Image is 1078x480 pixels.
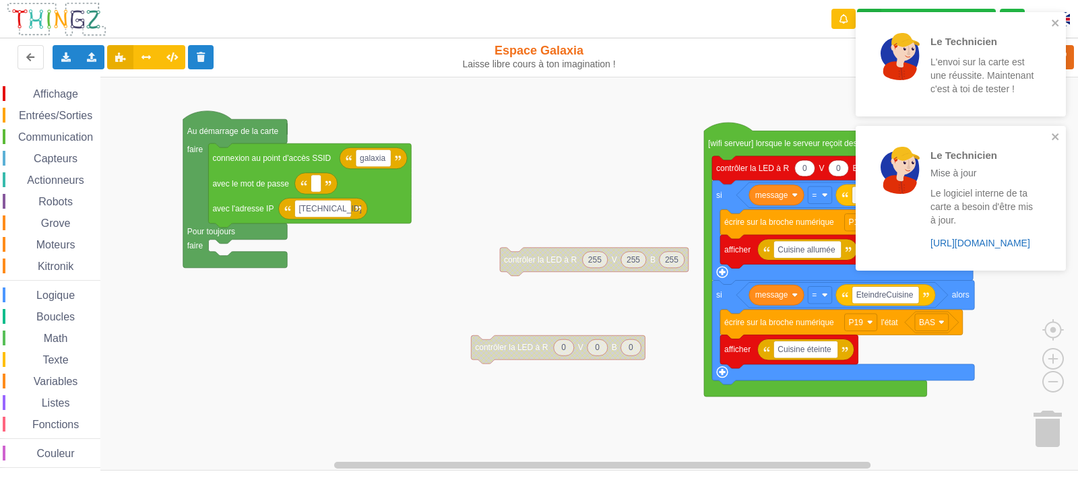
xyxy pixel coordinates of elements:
[930,186,1036,227] p: Le logiciel interne de ta carte a besoin d'être mis à jour.
[212,204,274,213] text: avec l'adresse IP
[588,255,602,265] text: 255
[755,191,788,200] text: message
[857,9,996,30] div: Ta base fonctionne bien !
[187,145,203,154] text: faire
[561,343,566,352] text: 0
[40,354,70,366] span: Texte
[42,333,70,344] span: Math
[708,139,857,148] text: [wifi serveur] lorsque le serveur reçoit des
[504,255,577,265] text: contrôler la LED à R
[881,318,899,327] text: l'état
[595,343,600,352] text: 0
[836,164,841,173] text: 0
[812,290,817,300] text: =
[36,261,75,272] span: Kitronik
[919,318,935,327] text: BAS
[930,148,1036,162] p: Le Technicien
[930,55,1036,96] p: L'envoi sur la carte est une réussite. Maintenant c'est à toi de tester !
[212,153,331,163] text: connexion au point d'accès SSID
[25,174,86,186] span: Actionneurs
[930,34,1036,48] p: Le Technicien
[716,164,789,173] text: contrôler la LED à R
[819,164,825,173] text: V
[724,345,751,354] text: afficher
[40,397,72,409] span: Listes
[952,290,970,300] text: alors
[812,191,817,200] text: =
[755,290,788,300] text: message
[6,1,107,37] img: thingz_logo.png
[627,255,640,265] text: 255
[1051,131,1060,144] button: close
[665,255,678,265] text: 255
[34,311,77,322] span: Boucles
[16,131,95,143] span: Communication
[187,127,279,136] text: Au démarrage de la carte
[30,419,81,430] span: Fonctions
[716,191,722,200] text: si
[724,217,834,227] text: écrire sur la broche numérique
[612,343,617,352] text: B
[849,217,864,227] text: P19
[629,343,633,352] text: 0
[612,255,617,265] text: V
[34,289,77,301] span: Logique
[650,255,656,265] text: B
[578,343,583,352] text: V
[930,166,1036,180] p: Mise à jour
[802,164,807,173] text: 0
[17,110,94,121] span: Entrées/Sorties
[32,376,80,387] span: Variables
[36,196,75,207] span: Robots
[716,290,722,300] text: si
[35,448,77,459] span: Couleur
[447,43,632,70] div: Espace Galaxia
[930,238,1030,248] a: [URL][DOMAIN_NAME]
[778,245,835,254] text: Cuisine allumée
[724,318,834,327] text: écrire sur la broche numérique
[32,153,80,164] span: Capteurs
[475,343,548,352] text: contrôler la LED à R
[778,345,831,354] text: Cuisine éteinte
[187,227,235,236] text: Pour toujours
[849,318,864,327] text: P19
[31,88,80,100] span: Affichage
[447,59,632,70] div: Laisse libre cours à ton imagination !
[1051,18,1060,30] button: close
[212,178,289,188] text: avec le mot de passe
[724,245,751,254] text: afficher
[187,241,203,250] text: faire
[856,290,914,300] text: EteindreCuisine
[39,217,73,229] span: Grove
[298,204,361,213] text: [TECHNICAL_ID]
[34,239,77,250] span: Moteurs
[360,153,385,163] text: galaxia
